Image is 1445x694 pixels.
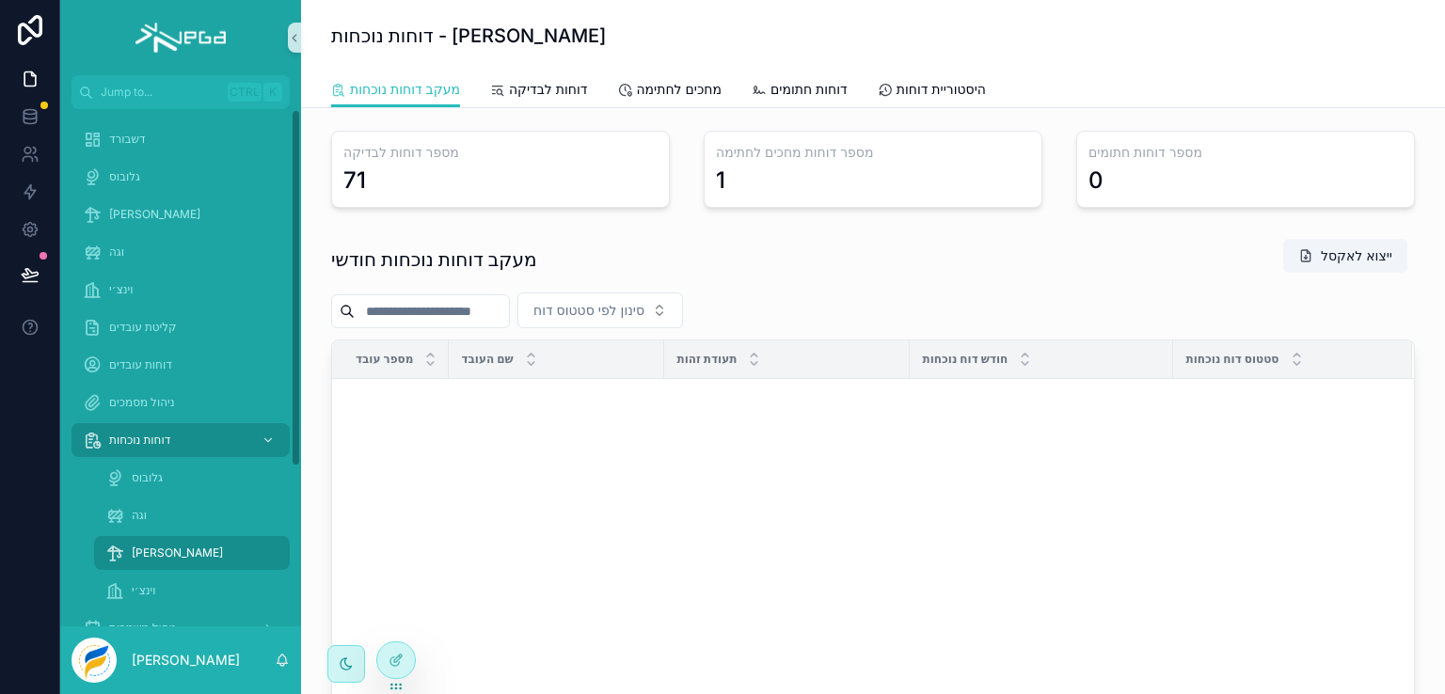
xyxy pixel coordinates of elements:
span: קליטת עובדים [109,320,177,335]
a: וינצ׳י [71,273,290,307]
a: גלובוס [94,461,290,495]
span: היסטוריית דוחות [897,80,986,99]
span: וינצ׳י [109,282,134,297]
span: וינצ׳י [132,583,156,598]
span: גלובוס [109,169,140,184]
a: וינצ׳י [94,574,290,607]
div: 71 [343,166,366,196]
span: דוחות לבדיקה [509,80,588,99]
a: ניהול מסמכים [71,386,290,419]
span: מעקב דוחות נוכחות [350,80,460,99]
span: K [265,85,280,100]
a: [PERSON_NAME] [71,197,290,231]
h3: מספר דוחות מחכים לחתימה [716,143,1030,162]
span: ניהול מסמכים [109,395,175,410]
span: [PERSON_NAME] [109,207,200,222]
a: דוחות חתומים [752,72,848,110]
span: גלובוס [132,470,163,485]
p: [PERSON_NAME] [132,651,240,670]
span: סטטוס דוח נוכחות [1185,352,1278,367]
span: [PERSON_NAME] [132,545,223,560]
span: דוחות חתומים [770,80,848,99]
a: דשבורד [71,122,290,156]
a: דוחות נוכחות [71,423,290,457]
span: שם העובד [461,352,513,367]
h3: מספר דוחות חתומים [1088,143,1403,162]
a: דוחות לבדיקה [490,72,588,110]
a: קליטת עובדים [71,310,290,344]
a: וגה [94,498,290,532]
h1: דוחות נוכחות - [PERSON_NAME] [331,23,606,49]
span: תעודת זהות [676,352,737,367]
a: וגה [71,235,290,269]
div: 1 [716,166,725,196]
span: חודש דוח נוכחות [922,352,1008,367]
span: מספר עובד [356,352,413,367]
span: Ctrl [228,83,262,102]
h1: מעקב דוחות נוכחות חודשי [331,246,537,273]
span: דוחות נוכחות [109,433,170,448]
button: Jump to...CtrlK [71,75,290,109]
a: [PERSON_NAME] [94,536,290,570]
span: וגה [109,244,124,260]
div: 0 [1088,166,1104,196]
span: וגה [132,508,147,523]
a: היסטוריית דוחות [878,72,986,110]
span: ניהול משמרות [109,621,176,636]
span: מחכים לחתימה [636,80,722,99]
button: ייצוא לאקסל [1283,239,1407,273]
img: App logo [135,23,225,53]
a: מחכים לחתימה [617,72,722,110]
span: Jump to... [101,85,220,100]
button: Select Button [517,292,683,328]
a: גלובוס [71,160,290,194]
a: ניהול משמרות [71,611,290,645]
h3: מספר דוחות לבדיקה [343,143,658,162]
a: מעקב דוחות נוכחות [331,72,460,108]
div: scrollable content [60,109,301,626]
span: דוחות עובדים [109,357,172,372]
a: דוחות עובדים [71,348,290,382]
span: סינון לפי סטטוס דוח [533,301,644,320]
span: דשבורד [109,132,146,147]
